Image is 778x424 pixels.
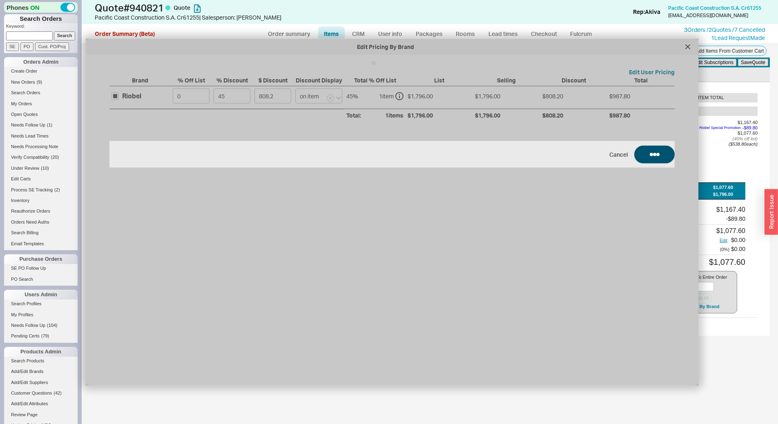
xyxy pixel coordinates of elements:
[713,192,733,197] div: $1,796.00
[4,218,78,226] a: Orders Need Auths
[174,4,190,11] span: Quote
[713,185,733,190] div: $1,077.60
[4,240,78,248] a: Email Templates
[11,333,40,338] span: Pending Certs
[4,357,78,365] a: Search Products
[738,59,768,66] button: SaveQuote
[691,59,736,66] button: Edit Subscriptions
[4,275,78,284] a: PO Search
[4,207,78,215] a: Reauthorize Orders
[20,42,33,51] input: PO
[4,186,78,194] a: Process SE Tracking(2)
[742,125,758,131] span: - $89.80
[54,31,76,40] input: Search
[738,131,758,135] span: $1,077.60
[668,13,748,18] div: [EMAIL_ADDRESS][DOMAIN_NAME]
[95,2,391,13] h1: Quote # 940821
[4,14,78,23] h1: Search Orders
[4,175,78,183] a: Edit Carts
[11,323,45,328] span: Needs Follow Up
[11,155,49,160] span: Verify Compatibility
[6,42,19,51] input: SE
[696,48,764,54] span: Add Items From Customer Cart
[4,347,78,357] div: Products Admin
[684,26,765,33] a: 3Orders /2Quotes /7 Cancelled
[450,27,481,41] a: Rooms
[54,391,62,395] span: ( 42 )
[4,110,78,119] a: Open Quotes
[4,321,78,330] a: Needs Follow Up(104)
[51,155,59,160] span: ( 20 )
[54,187,60,192] span: ( 2 )
[4,229,78,237] a: Search Billing
[4,254,78,264] div: Purchase Orders
[4,389,78,397] a: Customer Questions(42)
[4,100,78,108] a: My Orders
[4,311,78,319] a: My Profiles
[482,27,524,41] a: Lead times
[410,27,448,41] a: Packages
[684,257,745,267] div: $1,077.60
[738,120,758,125] span: $1,167.40
[609,150,628,158] span: Cancel
[684,227,745,235] div: $1,077.60
[667,95,756,100] div: ITEM TOTAL
[11,187,53,192] span: Process SE Tracking
[11,166,39,171] span: Under Review
[4,367,78,376] a: Add/Edit Brands
[4,300,78,308] a: Search Profiles
[346,27,370,41] a: CRM
[4,67,78,75] a: Create Order
[47,323,58,328] span: ( 104 )
[41,166,49,171] span: ( 10 )
[4,264,78,273] a: SE PO Follow Up
[4,290,78,300] div: Users Admin
[4,400,78,408] a: Add/Edit Attributes
[4,153,78,162] a: Verify Compatibility(20)
[11,122,45,127] span: Needs Follow Up
[731,246,745,252] span: $0.00
[720,247,729,252] span: ( 0 %)
[11,391,52,395] span: Customer Questions
[95,13,391,22] div: Pacific Coast Construction S.A. Cr61255 | Salesperson: [PERSON_NAME]
[700,126,741,130] span: Riobel Special Promotion
[4,378,78,387] a: Add/Edit Suppliers
[4,164,78,173] a: Under Review(10)
[318,27,345,41] a: Items
[684,215,745,222] div: - $89.80
[4,142,78,151] a: Needs Processing Note
[4,57,78,67] div: Orders Admin
[6,23,78,31] p: Keyword:
[669,136,758,142] div: ( 40 % off list)
[4,411,78,419] a: Review Page
[693,46,767,56] button: Add Items From Customer Cart
[4,89,78,97] a: Search Orders
[668,5,761,11] a: Pacific Coast Construction S.A. Cr61255
[95,30,155,37] a: Order Summary (Beta)
[633,8,660,16] div: Rep: Akiva
[684,206,745,213] div: $1,167.40
[35,42,69,51] input: Cust. PO/Proj
[41,333,49,338] span: ( 79 )
[262,27,317,41] a: Order summary
[525,27,563,41] a: Checkout
[729,142,758,147] i: ( $538.80 each)
[564,27,598,41] a: Fulcrum
[4,78,78,87] a: New Orders(9)
[684,237,745,244] div: $0.00
[4,121,78,129] a: Needs Follow Up(1)
[37,80,42,84] span: ( 9 )
[30,3,40,12] span: ON
[717,238,730,243] button: Edit
[11,80,35,84] span: New Orders
[711,34,765,41] a: 1Lead RequestMade
[4,2,78,13] div: Phones
[47,122,52,127] span: ( 1 )
[4,132,78,140] a: Needs Lead Times
[4,196,78,205] a: Inventory
[4,332,78,340] a: Pending Certs(79)
[372,27,408,41] a: User info
[11,144,58,149] span: Needs Processing Note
